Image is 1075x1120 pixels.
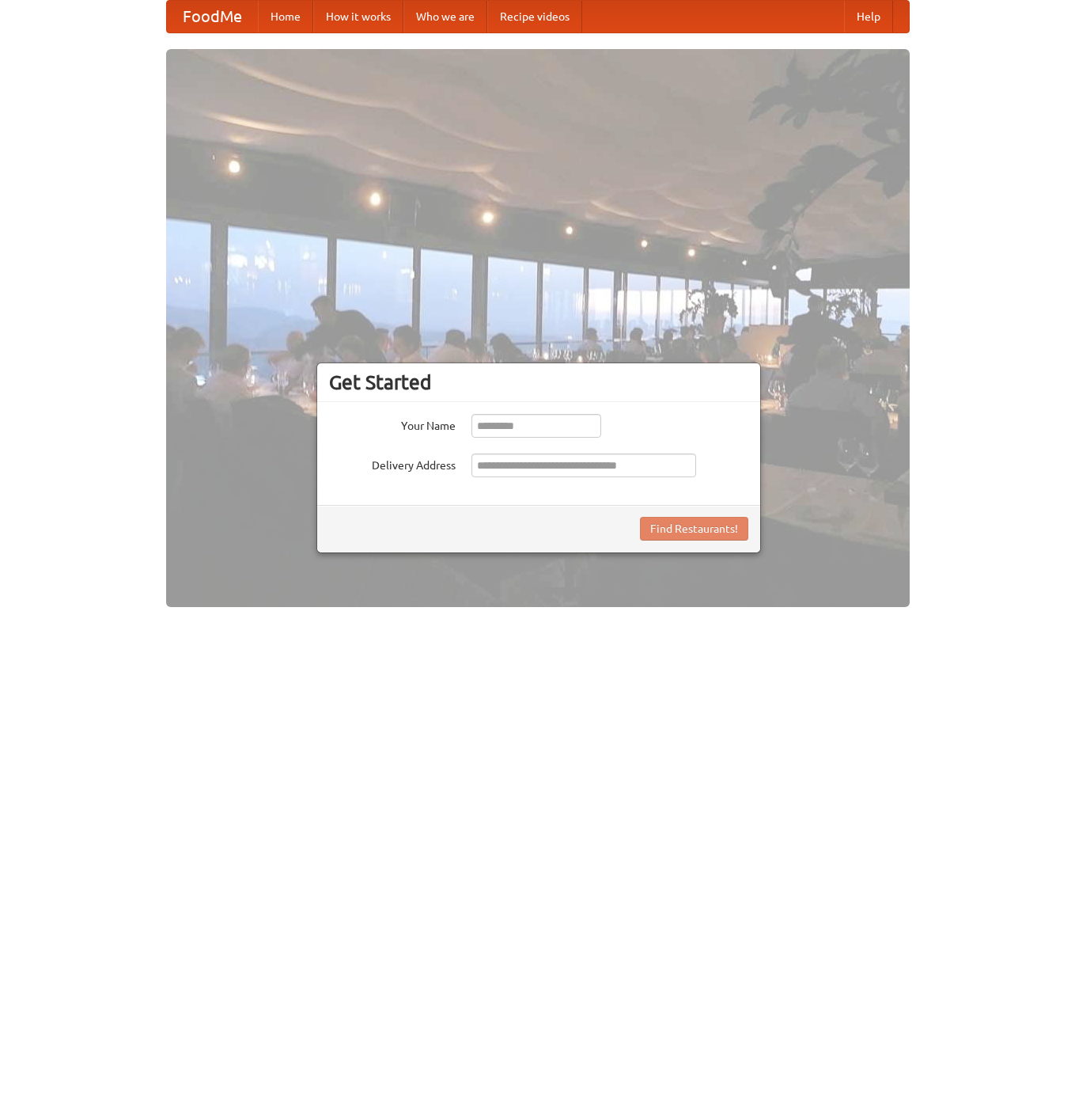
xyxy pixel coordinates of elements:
[329,370,748,394] h3: Get Started
[403,1,487,32] a: Who we are
[329,454,456,473] label: Delivery Address
[313,1,403,32] a: How it works
[487,1,582,32] a: Recipe videos
[258,1,313,32] a: Home
[640,517,748,541] button: Find Restaurants!
[329,414,456,434] label: Your Name
[844,1,893,32] a: Help
[167,1,258,32] a: FoodMe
